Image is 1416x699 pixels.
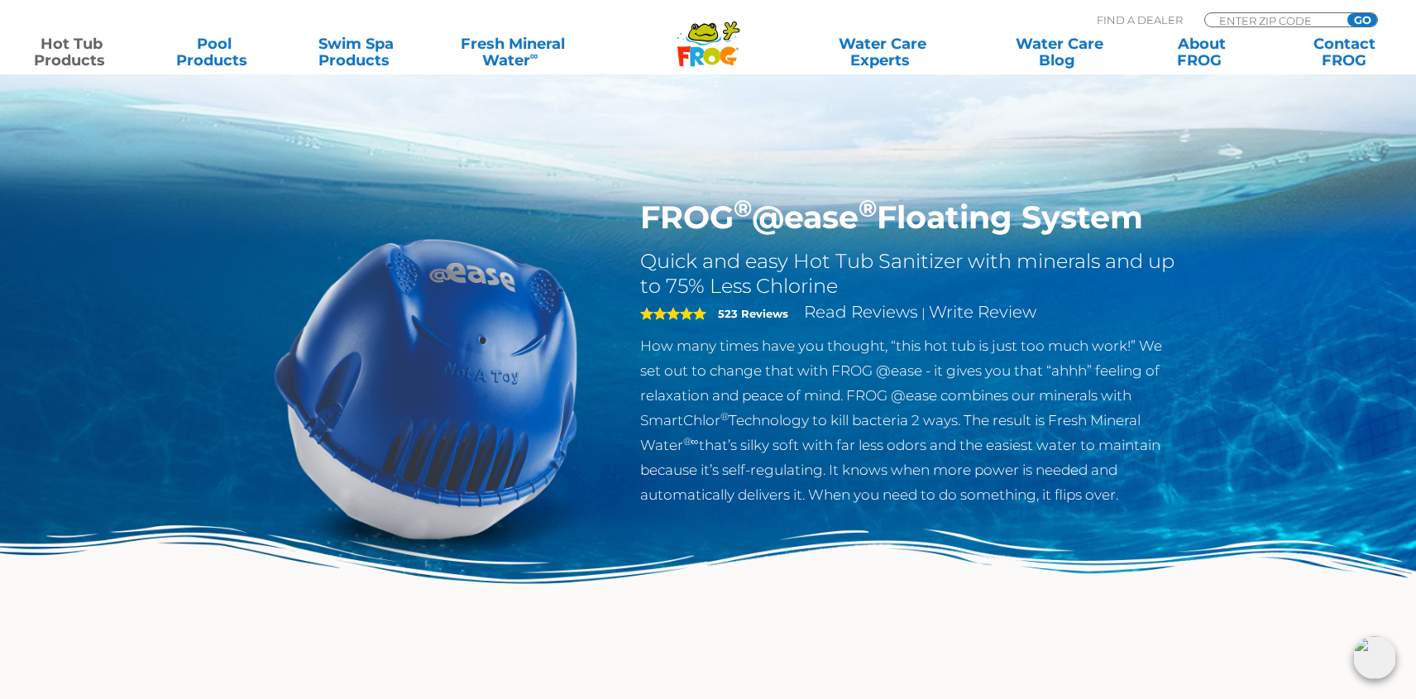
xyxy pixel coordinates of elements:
a: Water CareBlog [1004,36,1115,69]
a: Fresh MineralWater∞ [443,36,581,69]
input: Zip Code Form [1217,13,1329,27]
span: | [921,305,926,321]
sup: ®∞ [683,435,699,448]
a: Read Reviews [804,302,918,322]
a: PoolProducts [159,36,270,69]
sup: ® [859,194,877,223]
span: 5 [640,307,706,320]
a: Swim SpaProducts [301,36,412,69]
input: GO [1347,13,1377,26]
img: openIcon [1353,636,1396,679]
strong: 523 Reviews [718,307,788,320]
a: Water CareExperts [793,36,973,69]
a: Write Review [929,302,1036,322]
h2: Quick and easy Hot Tub Sanitizer with minerals and up to 75% Less Chlorine [640,249,1180,299]
sup: ® [720,410,729,423]
p: How many times have you thought, “this hot tub is just too much work!” We set out to change that ... [640,333,1180,507]
p: Find A Dealer [1097,12,1183,27]
img: hot-tub-product-atease-system.png [237,199,615,577]
h1: FROG @ease Floating System [640,199,1180,237]
sup: ® [734,194,752,223]
sup: ∞ [530,49,538,62]
a: Hot TubProducts [17,36,127,69]
a: AboutFROG [1146,36,1257,69]
a: ContactFROG [1289,36,1399,69]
